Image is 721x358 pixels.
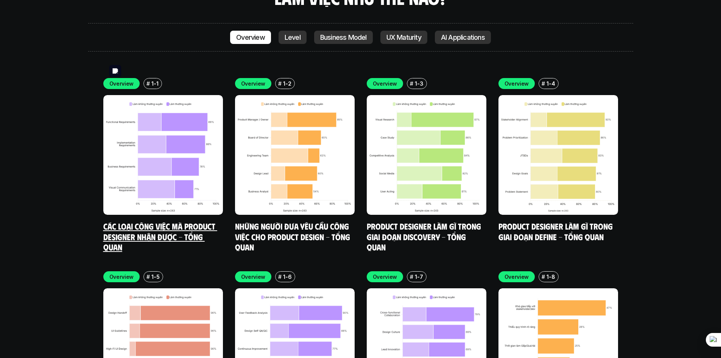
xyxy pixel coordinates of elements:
h6: # [278,274,282,280]
a: Những người đưa yêu cầu công việc cho Product Design - Tổng quan [235,221,352,252]
p: Business Model [320,34,367,41]
p: Overview [109,80,134,88]
a: Level [279,31,307,44]
h6: # [410,81,413,86]
a: UX Maturity [380,31,427,44]
p: 1-6 [283,273,291,281]
p: Overview [505,80,529,88]
p: Overview [241,273,266,281]
h6: # [146,81,150,86]
p: Level [285,34,301,41]
p: 1-1 [151,80,158,88]
p: Overview [109,273,134,281]
p: 1-5 [151,273,159,281]
p: Overview [373,80,397,88]
a: Product Designer làm gì trong giai đoạn Discovery - Tổng quan [367,221,483,252]
p: Overview [505,273,529,281]
a: Business Model [314,31,373,44]
h6: # [542,81,545,86]
p: 1-8 [547,273,555,281]
p: Overview [236,34,265,41]
p: Overview [241,80,266,88]
p: 1-7 [415,273,423,281]
a: Product Designer làm gì trong giai đoạn Define - Tổng quan [498,221,615,242]
a: AI Applications [435,31,491,44]
a: Các loại công việc mà Product Designer nhận được - Tổng quan [103,221,217,252]
p: UX Maturity [386,34,421,41]
p: 1-4 [547,80,555,88]
p: AI Applications [441,34,485,41]
p: 1-2 [283,80,291,88]
a: Overview [230,31,271,44]
p: 1-3 [415,80,423,88]
p: Overview [373,273,397,281]
h6: # [542,274,545,280]
h6: # [278,81,282,86]
h6: # [410,274,413,280]
h6: # [146,274,150,280]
